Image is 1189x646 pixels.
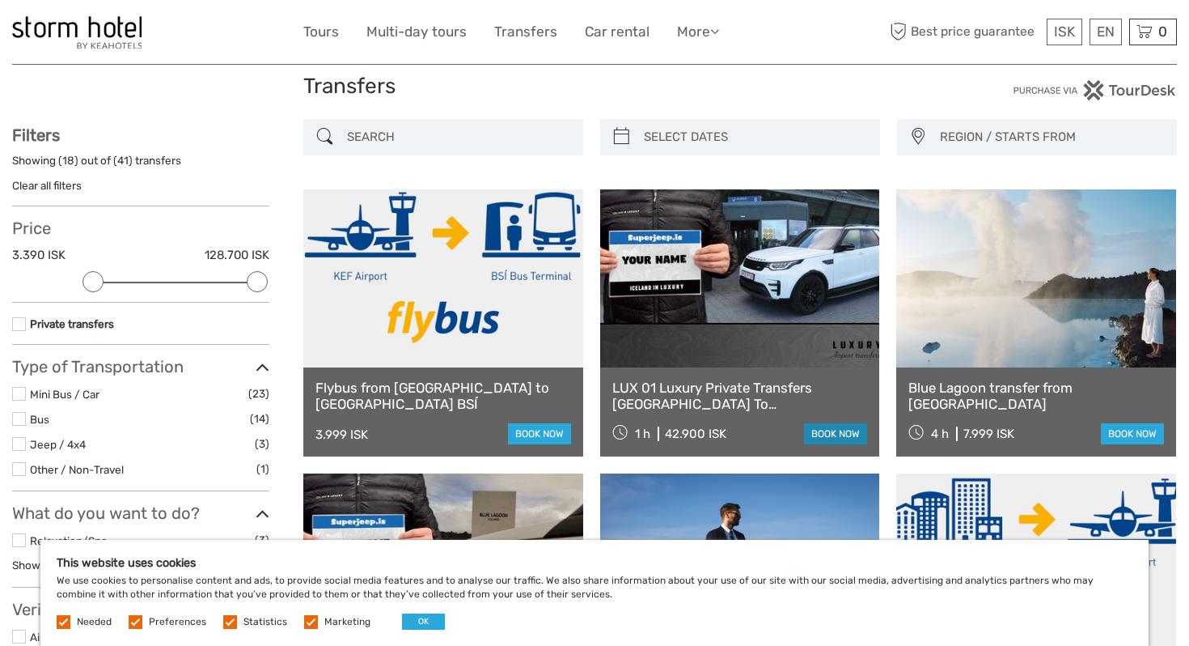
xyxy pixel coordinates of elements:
[931,427,949,441] span: 4 h
[1156,23,1170,40] span: 0
[30,463,124,476] a: Other / Non-Travel
[677,20,719,44] a: More
[57,556,1132,570] h5: This website uses cookies
[585,20,650,44] a: Car rental
[77,615,112,629] label: Needed
[117,153,129,168] label: 41
[933,124,1169,151] button: REGION / STARTS FROM
[303,74,886,100] h1: Transfers
[12,600,269,619] h3: Verified Operators
[12,504,269,523] h3: What do you want to do?
[250,410,269,428] span: (14)
[324,615,370,629] label: Marketing
[30,631,97,644] a: Airport Direct
[494,20,557,44] a: Transfers
[508,423,571,444] a: book now
[804,423,867,444] a: book now
[1054,23,1075,40] span: ISK
[963,427,1014,441] div: 7.999 ISK
[908,380,1164,413] a: Blue Lagoon transfer from [GEOGRAPHIC_DATA]
[12,357,269,376] h3: Type of Transportation
[315,380,571,413] a: Flybus from [GEOGRAPHIC_DATA] to [GEOGRAPHIC_DATA] BSÍ
[40,540,1149,646] div: We use cookies to personalise content and ads, to provide social media features and to analyse ou...
[1101,423,1164,444] a: book now
[255,435,269,453] span: (3)
[248,385,269,403] span: (23)
[612,380,868,413] a: LUX 01 Luxury Private Transfers [GEOGRAPHIC_DATA] To [GEOGRAPHIC_DATA]
[1090,19,1122,45] div: EN
[366,20,467,44] a: Multi-day tours
[30,438,86,451] a: Jeep / 4x4
[1013,80,1177,100] img: PurchaseViaTourDesk.png
[402,614,445,630] button: OK
[12,247,66,264] label: 3.390 ISK
[256,460,269,478] span: (1)
[30,317,114,330] a: Private transfers
[30,388,99,401] a: Mini Bus / Car
[62,153,74,168] label: 18
[149,615,206,629] label: Preferences
[886,19,1043,45] span: Best price guarantee
[12,219,269,238] h3: Price
[30,534,107,547] a: Relaxation/Spa
[341,123,575,151] input: SEARCH
[12,179,82,192] a: Clear all filters
[665,427,726,441] div: 42.900 ISK
[12,559,53,572] a: Show all
[243,615,287,629] label: Statistics
[30,413,49,426] a: Bus
[205,247,269,264] label: 128.700 ISK
[637,123,872,151] input: SELECT DATES
[315,427,368,442] div: 3.999 ISK
[12,125,60,145] strong: Filters
[303,20,339,44] a: Tours
[635,427,650,441] span: 1 h
[12,153,269,178] div: Showing ( ) out of ( ) transfers
[12,16,142,49] img: 100-ccb843ef-9ccf-4a27-8048-e049ba035d15_logo_small.jpg
[255,531,269,550] span: (3)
